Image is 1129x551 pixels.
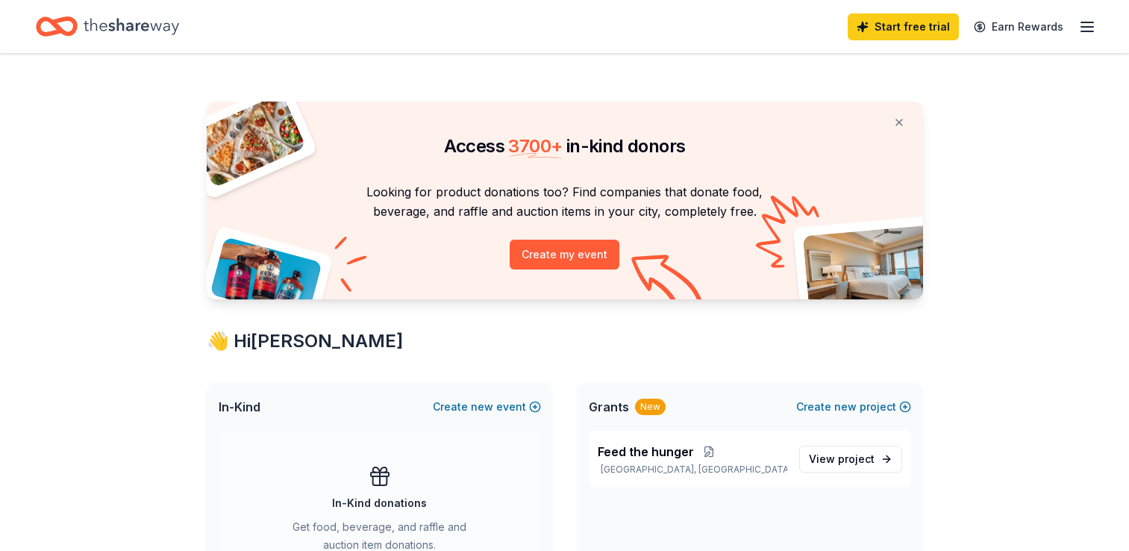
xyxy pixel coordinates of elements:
[332,494,427,512] div: In-Kind donations
[508,135,562,157] span: 3700 +
[796,398,911,416] button: Createnewproject
[809,450,875,468] span: View
[444,135,686,157] span: Access in-kind donors
[433,398,541,416] button: Createnewevent
[589,398,629,416] span: Grants
[799,446,902,473] a: View project
[207,329,923,353] div: 👋 Hi [PERSON_NAME]
[834,398,857,416] span: new
[36,9,179,44] a: Home
[471,398,493,416] span: new
[225,182,905,222] p: Looking for product donations too? Find companies that donate food, beverage, and raffle and auct...
[598,443,694,461] span: Feed the hunger
[631,255,706,311] img: Curvy arrow
[598,464,787,476] p: [GEOGRAPHIC_DATA], [GEOGRAPHIC_DATA]
[965,13,1072,40] a: Earn Rewards
[190,93,306,188] img: Pizza
[219,398,260,416] span: In-Kind
[635,399,666,415] div: New
[848,13,959,40] a: Start free trial
[838,452,875,465] span: project
[510,240,619,270] button: Create my event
